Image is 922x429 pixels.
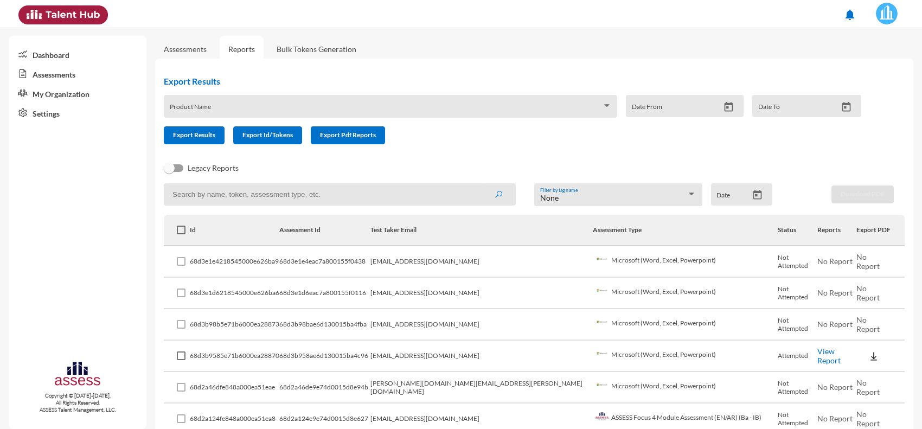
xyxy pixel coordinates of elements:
[856,409,880,428] span: No Report
[856,284,880,302] span: No Report
[279,278,370,309] td: 68d3e1d6eac7a800155f0116
[279,215,370,246] th: Assessment Id
[233,126,302,144] button: Export Id/Tokens
[778,246,817,278] td: Not Attempted
[817,257,853,266] span: No Report
[778,309,817,341] td: Not Attempted
[841,190,885,198] span: Download PDF
[593,372,778,404] td: Microsoft (Word, Excel, Powerpoint)
[268,36,365,62] a: Bulk Tokens Generation
[540,193,559,202] span: None
[320,131,376,139] span: Export Pdf Reports
[817,319,853,329] span: No Report
[593,309,778,341] td: Microsoft (Word, Excel, Powerpoint)
[593,341,778,372] td: Microsoft (Word, Excel, Powerpoint)
[164,126,225,144] button: Export Results
[190,278,279,309] td: 68d3e1d6218545000e626ba6
[370,309,593,341] td: [EMAIL_ADDRESS][DOMAIN_NAME]
[173,131,215,139] span: Export Results
[164,44,207,54] a: Assessments
[856,252,880,271] span: No Report
[817,414,853,423] span: No Report
[190,372,279,404] td: 68d2a46dfe848a000ea51eae
[279,246,370,278] td: 68d3e1e4eac7a800155f0438
[778,372,817,404] td: Not Attempted
[54,360,102,390] img: assesscompany-logo.png
[190,246,279,278] td: 68d3e1e4218545000e626ba9
[719,101,738,113] button: Open calendar
[164,183,516,206] input: Search by name, token, assessment type, etc.
[9,392,146,413] p: Copyright © [DATE]-[DATE]. All Rights Reserved. ASSESS Talent Management, LLC.
[856,215,905,246] th: Export PDF
[593,215,778,246] th: Assessment Type
[817,382,853,392] span: No Report
[9,64,146,84] a: Assessments
[748,189,767,201] button: Open calendar
[778,278,817,309] td: Not Attempted
[837,101,856,113] button: Open calendar
[279,309,370,341] td: 68d3b98bae6d130015ba4fba
[9,103,146,123] a: Settings
[9,44,146,64] a: Dashboard
[843,8,856,21] mat-icon: notifications
[370,341,593,372] td: [EMAIL_ADDRESS][DOMAIN_NAME]
[9,84,146,103] a: My Organization
[817,347,841,365] a: View Report
[817,288,853,297] span: No Report
[593,246,778,278] td: Microsoft (Word, Excel, Powerpoint)
[370,215,593,246] th: Test Taker Email
[311,126,385,144] button: Export Pdf Reports
[817,215,856,246] th: Reports
[242,131,293,139] span: Export Id/Tokens
[370,372,593,404] td: [PERSON_NAME][DOMAIN_NAME][EMAIL_ADDRESS][PERSON_NAME][DOMAIN_NAME]
[856,315,880,334] span: No Report
[164,76,870,86] h2: Export Results
[593,278,778,309] td: Microsoft (Word, Excel, Powerpoint)
[188,162,239,175] span: Legacy Reports
[279,372,370,404] td: 68d2a46de9e74d0015d8e94b
[190,215,279,246] th: Id
[856,378,880,396] span: No Report
[190,341,279,372] td: 68d3b9585e71b6000ea28870
[190,309,279,341] td: 68d3b98b5e71b6000ea28873
[370,278,593,309] td: [EMAIL_ADDRESS][DOMAIN_NAME]
[279,341,370,372] td: 68d3b958ae6d130015ba4c96
[370,246,593,278] td: [EMAIL_ADDRESS][DOMAIN_NAME]
[831,185,894,203] button: Download PDF
[220,36,264,62] a: Reports
[778,341,817,372] td: Attempted
[778,215,817,246] th: Status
